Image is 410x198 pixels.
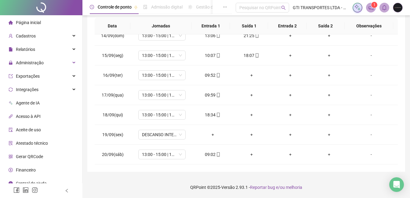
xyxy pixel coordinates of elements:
div: - [353,111,389,118]
span: 16/09(ter) [103,73,123,78]
th: Observações [345,18,393,34]
div: Open Intercom Messenger [389,177,404,192]
span: Versão [221,185,235,190]
th: Jornadas [130,18,192,34]
footer: QRPoint © 2025 - 2.93.1 - [82,177,410,198]
span: solution [9,141,13,145]
span: sun [188,5,192,9]
span: Integrações [16,87,38,92]
span: 14/09(dom) [101,33,124,38]
div: 21:25 [237,32,266,39]
span: bell [382,5,387,10]
span: Relatórios [16,47,35,52]
span: ellipsis [223,5,227,9]
th: Data [95,18,130,34]
span: Atestado técnico [16,141,48,146]
span: file [9,47,13,51]
span: Cadastros [16,34,36,38]
span: instagram [32,187,38,193]
span: mobile [216,152,220,157]
div: + [276,72,305,79]
span: pushpin [134,5,138,9]
span: 13:00 - 15:00 | 16:00 - 21:20 [142,51,182,60]
div: + [276,151,305,158]
span: Gerar QRCode [16,154,43,159]
span: clock-circle [90,5,94,9]
span: mobile [216,93,220,97]
span: mobile [216,73,220,77]
img: sparkle-icon.fc2bf0ac1784a2077858766a79e2daf3.svg [354,4,361,11]
span: Observações [350,23,388,29]
th: Saída 1 [230,18,268,34]
span: sync [9,87,13,92]
span: GTI TRANSPORTES LTDA - GTI TRANSPORTES E LOGISTICA LTDA [293,4,349,11]
div: + [314,131,343,138]
div: + [314,32,343,39]
div: + [237,151,266,158]
span: 13:00 - 15:00 | 16:00 - 21:20 [142,31,182,40]
div: - [353,131,389,138]
span: left [65,189,69,193]
span: mobile [216,53,220,58]
div: + [276,92,305,98]
span: 15/09(seg) [102,53,123,58]
span: DESCANSO INTER-JORNADA [142,130,182,139]
th: Saída 2 [307,18,345,34]
div: + [276,111,305,118]
div: 09:02 [198,151,227,158]
span: mobile [254,34,259,38]
div: + [276,131,305,138]
span: notification [368,5,374,10]
div: - [353,72,389,79]
div: + [276,32,305,39]
div: 18:07 [237,52,266,59]
span: export [9,74,13,78]
span: 13:00 - 15:00 | 16:00 - 21:20 [142,110,182,119]
th: Entrada 1 [192,18,230,34]
span: Gestão de férias [196,5,227,9]
span: 20/09(sáb) [102,152,124,157]
span: 13:00 - 15:00 | 16:00 - 21:20 [142,150,182,159]
span: Financeiro [16,168,36,172]
span: mobile [254,53,259,58]
span: Controle de ponto [98,5,132,9]
span: 13:00 - 15:00 | 16:00 - 21:20 [142,90,182,100]
div: + [237,92,266,98]
span: Administração [16,60,44,65]
span: linkedin [23,187,29,193]
span: Reportar bug e/ou melhoria [250,185,302,190]
span: mobile [216,34,220,38]
div: + [314,72,343,79]
sup: 1 [371,2,377,8]
span: lock [9,61,13,65]
div: + [314,92,343,98]
span: mobile [216,113,220,117]
span: Aceite de uso [16,127,41,132]
div: 09:52 [198,72,227,79]
div: + [237,111,266,118]
span: 18/09(qui) [103,112,123,117]
span: Central de ajuda [16,181,47,186]
span: Exportações [16,74,40,79]
div: 13:06 [198,32,227,39]
span: facebook [13,187,20,193]
span: Acesso à API [16,114,41,119]
div: + [314,52,343,59]
span: qrcode [9,154,13,159]
span: 19/09(sex) [102,132,123,137]
div: 10:07 [198,52,227,59]
div: - [353,52,389,59]
th: Entrada 2 [268,18,306,34]
span: 17/09(qua) [102,93,124,97]
img: 79366 [393,3,402,12]
span: 1 [373,3,376,7]
span: file-done [143,5,147,9]
span: home [9,20,13,25]
div: + [314,151,343,158]
span: info-circle [9,181,13,186]
div: 18:34 [198,111,227,118]
div: + [276,52,305,59]
div: + [237,131,266,138]
div: - [353,151,389,158]
span: Página inicial [16,20,41,25]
